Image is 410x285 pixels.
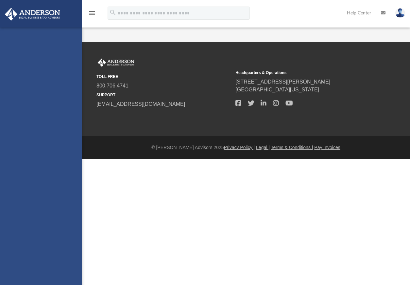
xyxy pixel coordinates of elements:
[224,145,255,150] a: Privacy Policy |
[96,92,231,98] small: SUPPORT
[235,70,370,76] small: Headquarters & Operations
[235,79,330,85] a: [STREET_ADDRESS][PERSON_NAME]
[96,74,231,80] small: TOLL FREE
[96,83,128,88] a: 800.706.4741
[314,145,340,150] a: Pay Invoices
[88,12,96,17] a: menu
[96,58,136,67] img: Anderson Advisors Platinum Portal
[82,144,410,151] div: © [PERSON_NAME] Advisors 2025
[395,8,405,18] img: User Pic
[109,9,116,16] i: search
[271,145,313,150] a: Terms & Conditions |
[3,8,62,21] img: Anderson Advisors Platinum Portal
[256,145,270,150] a: Legal |
[96,101,185,107] a: [EMAIL_ADDRESS][DOMAIN_NAME]
[88,9,96,17] i: menu
[235,87,319,92] a: [GEOGRAPHIC_DATA][US_STATE]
